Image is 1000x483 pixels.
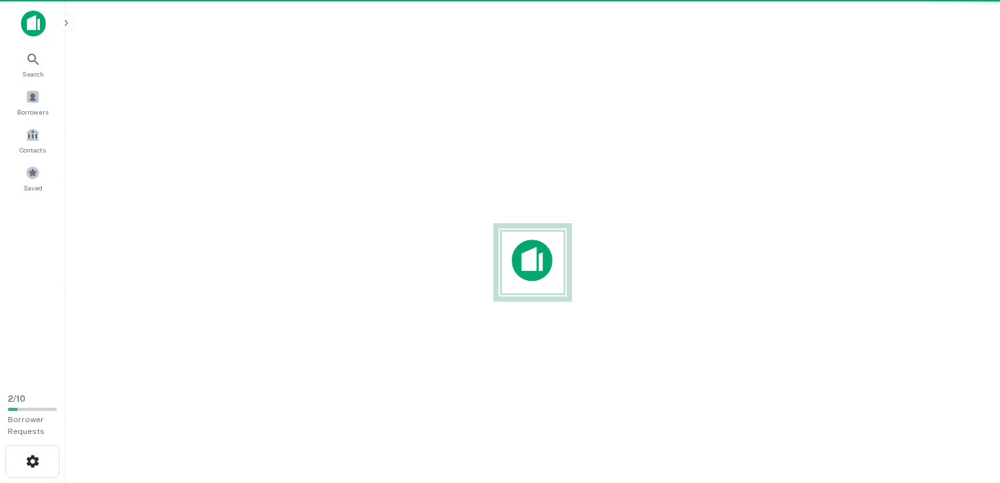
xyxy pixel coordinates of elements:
span: Borrowers [17,107,48,117]
span: Contacts [20,145,46,155]
span: Search [22,69,44,79]
span: Saved [24,183,43,193]
span: 2 / 10 [8,394,26,404]
a: Search [4,46,62,82]
a: Saved [4,160,62,196]
iframe: Chat Widget [935,378,1000,441]
img: capitalize-icon.png [21,10,46,37]
a: Contacts [4,122,62,158]
a: Borrowers [4,84,62,120]
span: Borrower Requests [8,415,45,436]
